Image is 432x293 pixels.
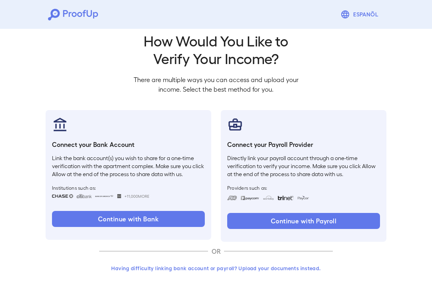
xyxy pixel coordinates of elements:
span: Providers such as: [227,185,380,191]
button: Having difficulty linking bank account or payroll? Upload your documents instead. [99,261,333,275]
img: paycom.svg [240,196,260,200]
img: citibank.svg [76,194,92,198]
h2: How Would You Like to Verify Your Income? [127,32,305,67]
button: Continue with Bank [52,211,205,227]
span: Institutions such as: [52,185,205,191]
img: adp.svg [227,196,237,200]
img: payrollProvider.svg [227,116,243,132]
img: bankOfAmerica.svg [95,194,114,198]
button: Espanõl [337,6,384,22]
p: There are multiple ways you can access and upload your income. Select the best method for you. [127,75,305,94]
img: wellsfargo.svg [117,194,122,198]
p: OR [208,247,224,256]
h6: Connect your Payroll Provider [227,140,380,149]
img: chase.svg [52,194,73,198]
span: +11,000 More [124,193,149,199]
img: paycon.svg [297,196,309,200]
p: Directly link your payroll account through a one-time verification to verify your income. Make su... [227,154,380,178]
button: Continue with Payroll [227,213,380,229]
img: trinet.svg [278,196,294,200]
p: Link the bank account(s) you wish to share for a one-time verification with the apartment complex... [52,154,205,178]
img: bankAccount.svg [52,116,68,132]
h6: Connect your Bank Account [52,140,205,149]
img: workday.svg [263,196,274,200]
